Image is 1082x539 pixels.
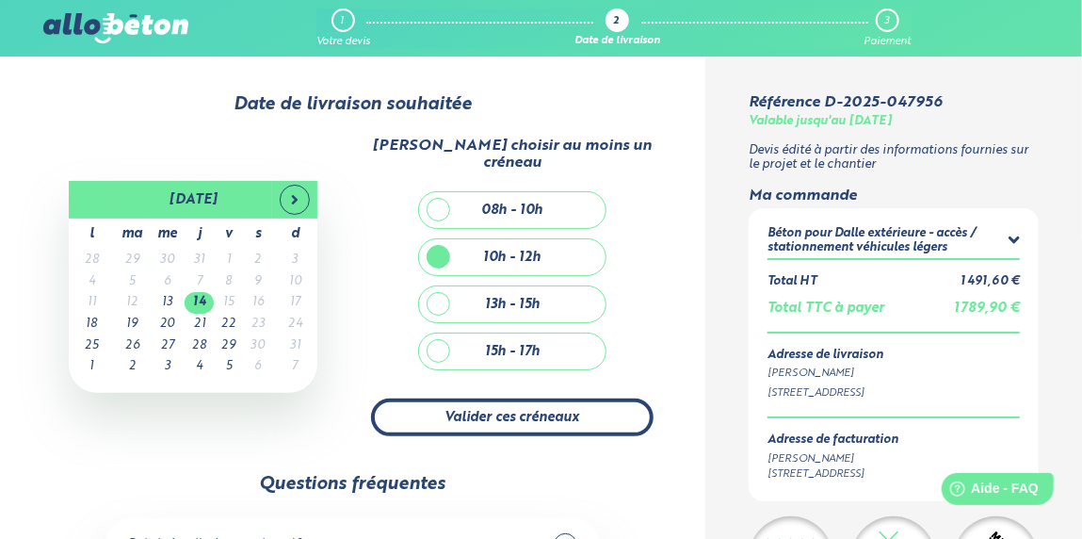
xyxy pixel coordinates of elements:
[767,227,1009,254] div: Béton pour Dalle extérieure - accès / stationnement véhicules légers
[864,36,912,48] div: Paiement
[114,292,150,314] td: 12
[150,356,185,378] td: 3
[749,188,1039,204] div: Ma commande
[243,250,272,271] td: 2
[767,366,1020,382] div: [PERSON_NAME]
[316,36,370,48] div: Votre devis
[214,271,243,293] td: 8
[767,301,884,317] div: Total TTC à payer
[243,314,272,335] td: 23
[150,335,185,357] td: 27
[272,292,317,314] td: 17
[185,292,214,314] td: 14
[214,335,243,357] td: 29
[114,271,150,293] td: 5
[150,292,185,314] td: 13
[767,275,816,289] div: Total HT
[43,94,662,115] div: Date de livraison souhaitée
[483,250,541,266] div: 10h - 12h
[150,219,185,250] th: me
[954,302,1020,315] span: 1 789,90 €
[114,250,150,271] td: 29
[481,203,542,219] div: 08h - 10h
[914,465,1061,518] iframe: Help widget launcher
[150,250,185,271] td: 30
[185,335,214,357] td: 28
[69,356,114,378] td: 1
[185,219,214,250] th: j
[114,314,150,335] td: 19
[574,8,660,48] a: 2 Date de livraison
[185,250,214,271] td: 31
[214,219,243,250] th: v
[767,433,898,448] div: Adresse de facturation
[272,356,317,378] td: 7
[272,314,317,335] td: 24
[185,271,214,293] td: 7
[272,219,317,250] th: d
[150,271,185,293] td: 6
[749,94,942,111] div: Référence D-2025-047956
[243,356,272,378] td: 6
[43,13,188,43] img: allobéton
[185,314,214,335] td: 21
[69,292,114,314] td: 11
[259,474,445,495] div: Questions fréquentes
[185,356,214,378] td: 4
[243,219,272,250] th: s
[884,15,889,27] div: 3
[243,292,272,314] td: 16
[272,335,317,357] td: 31
[485,344,540,360] div: 15h - 17h
[864,8,912,48] a: 3 Paiement
[749,115,892,129] div: Valable jusqu'au [DATE]
[316,8,370,48] a: 1 Votre devis
[574,36,660,48] div: Date de livraison
[214,314,243,335] td: 22
[749,144,1039,171] p: Devis édité à partir des informations fournies sur le projet et le chantier
[214,292,243,314] td: 15
[69,314,114,335] td: 18
[485,297,540,313] div: 13h - 15h
[114,219,150,250] th: ma
[272,271,317,293] td: 10
[150,314,185,335] td: 20
[272,250,317,271] td: 3
[340,15,344,27] div: 1
[767,385,1020,401] div: [STREET_ADDRESS]
[69,219,114,250] th: l
[961,275,1020,289] div: 1 491,60 €
[214,250,243,271] td: 1
[114,335,150,357] td: 26
[69,250,114,271] td: 28
[114,181,272,219] th: [DATE]
[767,466,898,482] div: [STREET_ADDRESS]
[243,335,272,357] td: 30
[767,349,1020,363] div: Adresse de livraison
[69,335,114,357] td: 25
[243,271,272,293] td: 9
[214,356,243,378] td: 5
[363,138,663,172] div: [PERSON_NAME] choisir au moins un créneau
[767,451,898,467] div: [PERSON_NAME]
[69,271,114,293] td: 4
[371,399,654,437] button: Valider ces créneaux
[114,356,150,378] td: 2
[613,16,619,28] div: 2
[767,227,1020,258] summary: Béton pour Dalle extérieure - accès / stationnement véhicules légers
